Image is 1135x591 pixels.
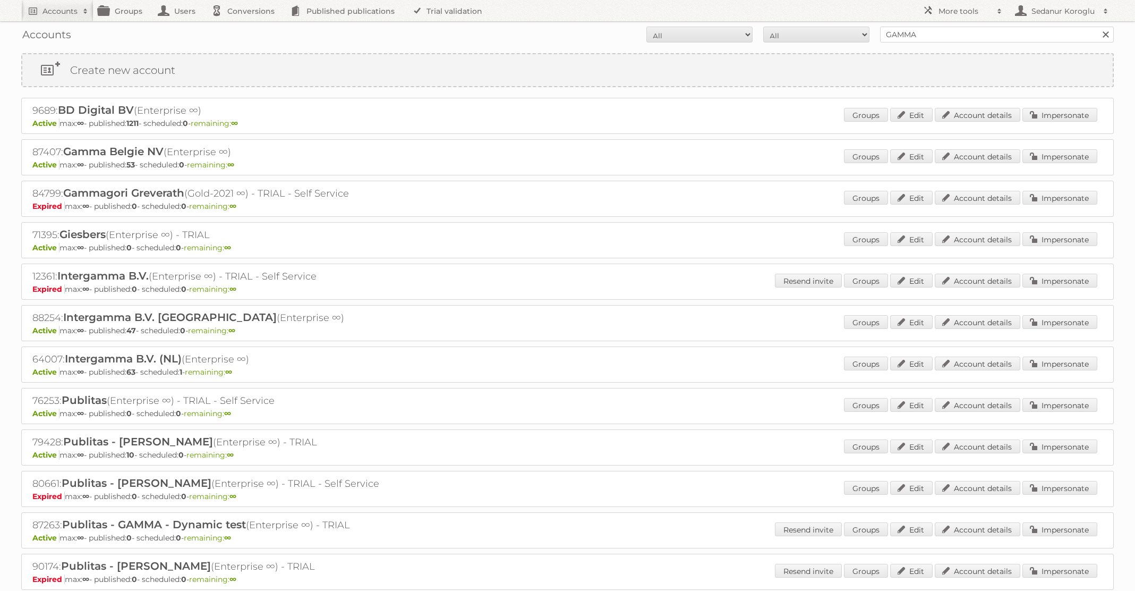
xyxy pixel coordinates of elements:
span: remaining: [189,575,236,584]
a: Groups [844,440,888,453]
strong: ∞ [77,243,84,252]
span: Active [32,367,59,377]
span: Active [32,243,59,252]
a: Impersonate [1022,149,1097,163]
h2: 88254: (Enterprise ∞) [32,311,404,325]
span: Active [32,326,59,335]
p: max: - published: - scheduled: - [32,284,1103,294]
a: Edit [890,315,933,329]
a: Account details [935,440,1020,453]
span: remaining: [189,492,236,501]
span: Gamma Belgie NV [63,145,164,158]
a: Groups [844,357,888,370]
a: Impersonate [1022,481,1097,495]
a: Groups [844,149,888,163]
strong: 47 [126,326,136,335]
a: Groups [844,481,888,495]
strong: ∞ [77,160,84,170]
a: Groups [844,108,888,122]
strong: ∞ [82,201,89,211]
strong: 0 [181,284,186,294]
strong: 0 [181,492,186,501]
strong: 63 [126,367,135,377]
strong: 0 [176,243,181,252]
h2: Sedanur Koroglu [1029,6,1098,16]
strong: ∞ [227,450,234,460]
span: Publitas - [PERSON_NAME] [62,477,211,489]
h2: More tools [938,6,992,16]
a: Account details [935,357,1020,370]
a: Groups [844,191,888,205]
strong: ∞ [77,409,84,418]
strong: ∞ [231,119,238,128]
strong: 0 [181,201,186,211]
a: Groups [844,274,888,288]
span: remaining: [187,160,234,170]
strong: 0 [132,201,137,211]
a: Impersonate [1022,357,1097,370]
p: max: - published: - scheduled: - [32,326,1103,335]
strong: 0 [183,119,188,128]
strong: 1 [180,367,182,377]
a: Edit [890,564,933,578]
strong: ∞ [224,409,231,418]
a: Resend invite [775,274,842,288]
a: Edit [890,274,933,288]
span: remaining: [188,326,235,335]
span: Publitas - [PERSON_NAME] [61,560,211,572]
a: Impersonate [1022,440,1097,453]
strong: ∞ [82,284,89,294]
a: Edit [890,232,933,246]
a: Account details [935,274,1020,288]
span: remaining: [184,533,231,543]
p: max: - published: - scheduled: - [32,450,1103,460]
p: max: - published: - scheduled: - [32,409,1103,418]
a: Edit [890,108,933,122]
strong: 0 [126,243,132,252]
p: max: - published: - scheduled: - [32,367,1103,377]
a: Edit [890,149,933,163]
h2: 87263: (Enterprise ∞) - TRIAL [32,518,404,532]
h2: 79428: (Enterprise ∞) - TRIAL [32,435,404,449]
span: remaining: [189,201,236,211]
a: Account details [935,398,1020,412]
strong: ∞ [229,201,236,211]
strong: ∞ [229,492,236,501]
span: Expired [32,492,65,501]
strong: 0 [181,575,186,584]
a: Account details [935,481,1020,495]
a: Account details [935,232,1020,246]
span: remaining: [191,119,238,128]
p: max: - published: - scheduled: - [32,533,1103,543]
span: remaining: [186,450,234,460]
h2: 9689: (Enterprise ∞) [32,104,404,117]
span: Gammagori Greverath [63,187,184,199]
strong: ∞ [82,492,89,501]
h2: Accounts [42,6,78,16]
span: remaining: [184,243,231,252]
a: Edit [890,522,933,536]
strong: ∞ [227,160,234,170]
a: Edit [890,481,933,495]
span: Active [32,119,59,128]
strong: 0 [180,326,185,335]
span: remaining: [189,284,236,294]
span: Intergamma B.V. (NL) [65,352,182,365]
span: Expired [32,201,65,211]
p: max: - published: - scheduled: - [32,201,1103,211]
strong: 53 [126,160,135,170]
a: Edit [890,357,933,370]
strong: ∞ [225,367,232,377]
a: Impersonate [1022,191,1097,205]
a: Edit [890,440,933,453]
strong: ∞ [228,326,235,335]
strong: ∞ [82,575,89,584]
strong: ∞ [77,367,84,377]
a: Impersonate [1022,522,1097,536]
span: Active [32,533,59,543]
p: max: - published: - scheduled: - [32,575,1103,584]
a: Account details [935,564,1020,578]
a: Account details [935,522,1020,536]
span: Active [32,160,59,170]
strong: ∞ [77,450,84,460]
